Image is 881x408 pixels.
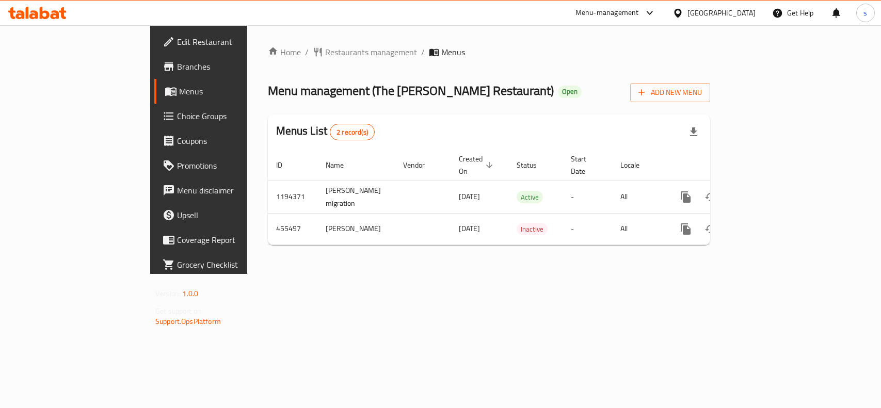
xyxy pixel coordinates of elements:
[154,104,297,128] a: Choice Groups
[177,135,289,147] span: Coupons
[517,159,550,171] span: Status
[177,258,289,271] span: Grocery Checklist
[863,7,867,19] span: s
[325,46,417,58] span: Restaurants management
[558,87,582,96] span: Open
[421,46,425,58] li: /
[179,85,289,97] span: Menus
[317,213,395,244] td: [PERSON_NAME]
[517,223,548,235] span: Inactive
[326,159,357,171] span: Name
[154,79,297,104] a: Menus
[317,181,395,213] td: [PERSON_NAME] migration
[620,159,653,171] span: Locale
[674,185,698,209] button: more
[459,190,480,203] span: [DATE]
[313,46,417,58] a: Restaurants management
[154,153,297,178] a: Promotions
[154,252,297,277] a: Grocery Checklist
[630,83,710,102] button: Add New Menu
[403,159,438,171] span: Vendor
[276,159,296,171] span: ID
[276,123,375,140] h2: Menus List
[571,153,600,177] span: Start Date
[665,150,781,181] th: Actions
[517,191,543,203] span: Active
[177,234,289,246] span: Coverage Report
[155,304,203,318] span: Get support on:
[612,213,665,244] td: All
[330,124,375,140] div: Total records count
[154,227,297,252] a: Coverage Report
[612,181,665,213] td: All
[674,217,698,241] button: more
[268,79,554,102] span: Menu management ( The [PERSON_NAME] Restaurant )
[563,181,612,213] td: -
[177,184,289,197] span: Menu disclaimer
[154,203,297,227] a: Upsell
[575,7,639,19] div: Menu-management
[459,153,496,177] span: Created On
[687,7,756,19] div: [GEOGRAPHIC_DATA]
[177,36,289,48] span: Edit Restaurant
[154,54,297,79] a: Branches
[268,46,710,58] nav: breadcrumb
[305,46,309,58] li: /
[698,185,723,209] button: Change Status
[441,46,465,58] span: Menus
[182,287,198,300] span: 1.0.0
[177,60,289,73] span: Branches
[177,209,289,221] span: Upsell
[558,86,582,98] div: Open
[459,222,480,235] span: [DATE]
[155,315,221,328] a: Support.OpsPlatform
[177,110,289,122] span: Choice Groups
[154,29,297,54] a: Edit Restaurant
[681,120,706,144] div: Export file
[698,217,723,241] button: Change Status
[154,178,297,203] a: Menu disclaimer
[563,213,612,244] td: -
[177,159,289,172] span: Promotions
[330,127,374,137] span: 2 record(s)
[155,287,181,300] span: Version:
[638,86,702,99] span: Add New Menu
[268,150,781,245] table: enhanced table
[154,128,297,153] a: Coupons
